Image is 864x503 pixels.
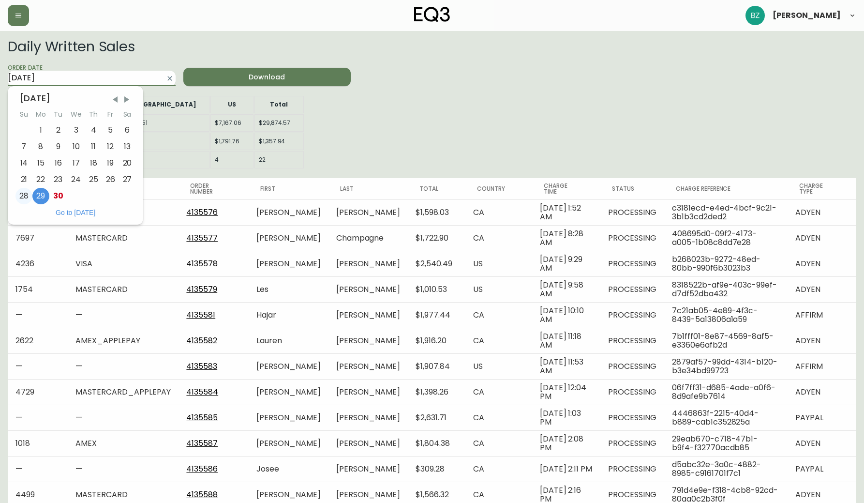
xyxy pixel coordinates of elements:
td: PAYPAL [788,405,856,430]
a: 4135585 [186,412,218,423]
td: [PERSON_NAME] [328,251,408,276]
div: Mon Sep 08 2025 [32,138,49,155]
td: MASTERCARD_APPLEPAY [68,379,179,405]
td: — [8,456,68,482]
td: 4 [210,151,253,168]
td: CA [465,225,532,251]
div: Sat Sep 27 2025 [119,171,136,188]
th: Last [328,178,408,199]
a: 4135586 [186,463,218,474]
span: [PERSON_NAME] [773,12,841,19]
td: [PERSON_NAME] [328,328,408,353]
td: AFFIRM [788,353,856,379]
td: CA [465,379,532,405]
td: [DATE] 11:53 AM [532,353,601,379]
td: — [8,302,68,328]
abbr: Wednesday [71,109,82,119]
td: CA [465,328,532,353]
td: 1754 [8,276,68,302]
button: Go to Today [53,208,98,217]
div: Sun Sep 21 2025 [15,171,32,188]
td: PAYPAL [788,456,856,482]
th: Country [465,178,532,199]
th: US [210,96,253,113]
td: $1,791.76 [210,133,253,150]
abbr: Saturday [123,109,132,119]
td: [DATE] 1:52 AM [532,199,601,225]
input: mm/dd/yyyy [8,71,160,86]
td: US [465,353,532,379]
td: $1,010.53 [408,276,465,302]
div: Sat Sep 06 2025 [119,122,136,138]
th: Charge Reference [664,178,788,199]
td: ADYEN [788,251,856,276]
div: Sun Sep 28 2025 [15,188,32,204]
span: Download [191,71,343,83]
div: Sat Sep 20 2025 [119,155,136,171]
td: US [465,276,532,302]
th: Charge Type [788,178,856,199]
td: 29eab670-c718-47b1-b9f4-f32770acdb85 [664,430,788,456]
a: 4135579 [186,284,217,295]
td: — [8,405,68,430]
td: [PERSON_NAME] [328,302,408,328]
td: 2622 [8,328,68,353]
td: $1,398.26 [408,379,465,405]
td: CA [465,199,532,225]
div: Tue Sep 23 2025 [49,171,67,188]
div: Wed Sep 17 2025 [67,155,85,171]
td: ADYEN [788,276,856,302]
h2: Daily Written Sales [8,39,526,54]
td: [DATE] 9:29 AM [532,251,601,276]
a: 4135584 [186,386,218,397]
td: [DATE] 2:08 PM [532,430,601,456]
td: CA [465,405,532,430]
abbr: Sunday [20,109,28,119]
img: 603957c962080f772e6770b96f84fb5c [745,6,765,25]
td: PROCESSING [600,456,664,482]
td: c3181ecd-e4ed-4bcf-9c21-3b1b3cd2ded2 [664,199,788,225]
td: ADYEN [788,328,856,353]
td: AMEX_APPLEPAY [68,328,179,353]
td: PROCESSING [600,251,664,276]
div: Mon Sep 29 2025 [32,188,49,204]
a: 4135582 [186,335,217,346]
td: AFFIRM [788,302,856,328]
td: US [465,251,532,276]
td: [DATE] 9:58 AM [532,276,601,302]
td: 06f7ff31-d685-4ade-a0f6-8d9afe9b7614 [664,379,788,405]
div: Wed Sep 10 2025 [67,138,85,155]
td: 8318522b-af9e-403c-99ef-d7df52dba432 [664,276,788,302]
td: 18 [114,151,209,168]
td: 408695d0-09f2-4173-a005-1b08c8dd7e28 [664,225,788,251]
td: [DATE] 1:03 PM [532,405,601,430]
button: Download [183,68,351,86]
td: [PERSON_NAME] [328,405,408,430]
abbr: Friday [107,109,113,119]
td: PROCESSING [600,405,664,430]
td: ADYEN [788,430,856,456]
a: 4135581 [186,309,215,320]
td: AMEX [68,430,179,456]
td: — [8,353,68,379]
td: [PERSON_NAME] [249,353,328,379]
div: Mon Sep 22 2025 [32,171,49,188]
td: $2,631.71 [408,405,465,430]
td: [PERSON_NAME] [249,251,328,276]
div: Thu Sep 11 2025 [85,138,102,155]
div: Tue Sep 16 2025 [49,155,67,171]
td: [DATE] 11:18 AM [532,328,601,353]
td: — [68,353,179,379]
td: PROCESSING [600,302,664,328]
div: Wed Sep 03 2025 [67,122,85,138]
td: 7697 [8,225,68,251]
td: [PERSON_NAME] [249,379,328,405]
a: 4135576 [186,207,218,218]
td: MASTERCARD [68,276,179,302]
td: Lauren [249,328,328,353]
td: PROCESSING [600,276,664,302]
div: Tue Sep 09 2025 [49,138,67,155]
td: [PERSON_NAME] [328,430,408,456]
span: Previous Month [110,95,120,105]
div: Tue Sep 02 2025 [49,122,67,138]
